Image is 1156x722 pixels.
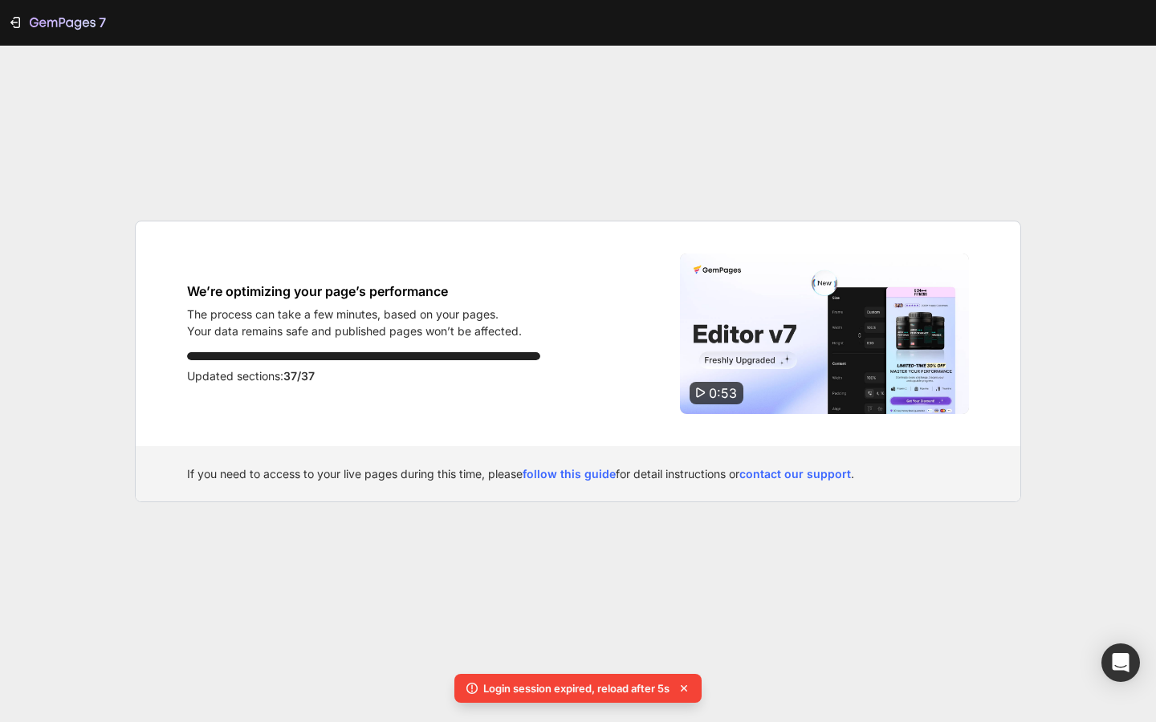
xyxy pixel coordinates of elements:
[1101,643,1140,682] div: Open Intercom Messenger
[187,306,522,322] p: The process can take a few minutes, based on your pages.
[187,465,969,482] div: If you need to access to your live pages during this time, please for detail instructions or .
[523,467,616,481] a: follow this guide
[283,369,315,383] span: 37/37
[187,282,522,301] h1: We’re optimizing your page’s performance
[680,254,969,414] img: Video thumbnail
[739,467,851,481] a: contact our support
[187,367,540,386] p: Updated sections:
[187,322,522,339] p: Your data remains safe and published pages won’t be affected.
[483,680,670,696] p: Login session expired, reload after 5s
[99,13,106,32] p: 7
[709,385,737,401] span: 0:53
